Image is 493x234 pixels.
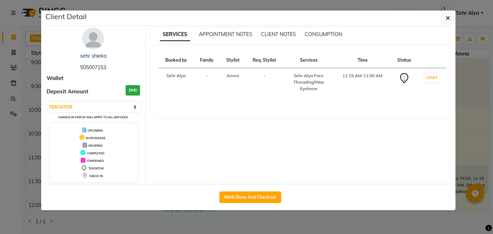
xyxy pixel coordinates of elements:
[47,74,64,83] span: Wallet
[283,53,334,68] th: Services
[45,11,87,22] h5: Client Detail
[194,68,220,97] td: -
[334,68,391,97] td: 11:15 AM-11:50 AM
[80,53,106,59] a: sehr shieka
[158,53,194,68] th: Booked by
[305,31,342,37] span: CONSUMPTION
[58,115,128,119] small: Change in status will apply to all services.
[424,73,439,82] button: START
[47,88,88,96] span: Deposit Amount
[227,73,239,78] span: Amna
[261,31,296,37] span: CLIENT NOTES
[199,31,252,37] span: APPOINTMENT NOTES
[87,151,104,155] span: COMPLETED
[160,28,190,41] span: SERVICES
[88,144,102,147] span: DROPPED
[391,53,418,68] th: Status
[219,191,281,203] button: Mark Done And Checkout
[220,53,245,68] th: Stylist
[334,53,391,68] th: Time
[158,68,194,97] td: Sehr Alya
[88,167,104,170] span: TENTATIVE
[194,53,220,68] th: Family
[288,72,330,92] div: Sehr Alya Face Threading/Wax Eyebrow
[87,159,104,163] span: CONFIRMED
[82,28,104,49] img: avatar
[463,205,486,227] iframe: chat widget
[246,68,283,97] td: -
[88,129,103,132] span: UPCOMING
[86,136,105,140] span: IN PROGRESS
[246,53,283,68] th: Req. Stylist
[89,174,103,178] span: CHECK-IN
[80,64,106,71] span: 505007153
[126,85,140,96] h3: DH0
